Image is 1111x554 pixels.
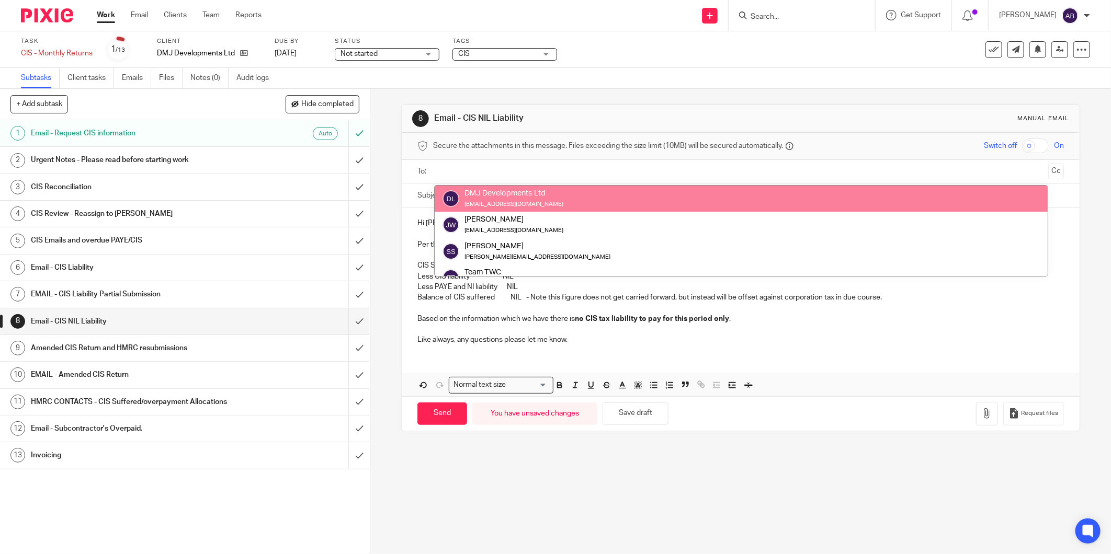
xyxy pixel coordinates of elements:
span: Switch off [984,141,1017,151]
button: Hide completed [286,95,359,113]
small: /13 [116,47,126,53]
h1: Email - CIS NIL Liability [31,314,236,329]
div: Team TWC [464,267,563,278]
button: Request files [1003,402,1064,425]
h1: CIS Review - Reassign to [PERSON_NAME] [31,206,236,222]
input: Search for option [509,379,547,390]
label: Tags [452,37,557,45]
div: Search for option [449,377,553,393]
div: DMJ Developments Ltd [464,188,563,199]
button: Cc [1048,164,1064,179]
img: svg%3E [443,243,459,260]
h1: Email - Subcontractor's Overpaid. [31,421,236,436]
div: 8 [10,314,25,329]
input: Send [417,402,467,425]
div: 9 [10,341,25,355]
img: Pixie [21,8,73,22]
img: svg%3E [443,216,459,233]
label: To: [417,166,429,177]
h1: CIS Emails and overdue PAYE/CIS [31,233,236,248]
a: Email [131,10,148,20]
div: 1 [111,43,126,55]
div: 11 [10,395,25,409]
label: Client [157,37,262,45]
label: Subject: [417,190,445,201]
button: + Add subtask [10,95,68,113]
div: 3 [10,180,25,194]
p: CIS Suffered (NIL) [417,260,1064,271]
p: Balance of CIS suffered NIL - Note this figure does not get carried forward, but instead will be ... [417,292,1064,324]
p: Less CIS liability NIL [417,271,1064,282]
div: 6 [10,260,25,275]
strong: no CIS tax liability to pay for this period only [575,315,729,322]
div: Manual email [1017,114,1069,123]
div: 4 [10,206,25,221]
a: Notes (0) [190,68,229,88]
h1: EMAIL - Amended CIS Return [31,367,236,383]
h1: Amended CIS Return and HMRC resubmissions [31,340,236,356]
a: Files [159,68,183,88]
p: Hi [PERSON_NAME] [417,218,1064,228]
div: 5 [10,234,25,248]
input: Search [750,13,844,22]
div: 12 [10,421,25,436]
img: svg%3E [443,190,459,207]
h1: EMAIL - CIS Liability Partial Submission [31,286,236,302]
p: [PERSON_NAME] [999,10,1057,20]
h1: Urgent Notes - Please read before starting work [31,152,236,168]
div: 8 [412,110,429,127]
p: Like always, any questions please let me know. [417,334,1064,345]
h1: Email - CIS Liability [31,260,236,275]
div: 10 [10,367,25,382]
div: You have unsaved changes [472,402,597,425]
small: [EMAIL_ADDRESS][DOMAIN_NAME] [464,201,563,207]
span: On [1054,141,1064,151]
span: Secure the attachments in this message. Files exceeding the size limit (10MB) will be secured aut... [433,141,783,151]
span: [DATE] [275,50,297,57]
h1: HMRC CONTACTS - CIS Suffered/overpayment Allocations [31,394,236,410]
button: Save draft [603,402,668,425]
h1: CIS Reconciliation [31,179,236,195]
p: DMJ Developments Ltd [157,48,235,59]
span: Get Support [901,11,941,19]
h1: Email - CIS NIL Liability [435,113,763,124]
div: Auto [313,127,338,140]
h1: Email - Request CIS information [31,125,236,141]
a: Subtasks [21,68,60,88]
img: svg%3E [443,269,459,286]
div: CIS - Monthly Returns [21,48,93,59]
div: [PERSON_NAME] [464,240,610,251]
a: Audit logs [236,68,277,88]
div: 2 [10,153,25,168]
a: Team [202,10,220,20]
a: Client tasks [67,68,114,88]
a: Clients [164,10,187,20]
a: Emails [122,68,151,88]
div: 13 [10,448,25,463]
span: Request files [1021,409,1058,418]
span: Not started [341,50,378,57]
img: svg%3E [1062,7,1079,24]
label: Due by [275,37,322,45]
span: Normal text size [451,379,508,390]
label: Task [21,37,93,45]
span: Hide completed [301,100,354,109]
h1: Invoicing [31,447,236,463]
span: CIS [458,50,470,57]
a: Reports [235,10,262,20]
div: 7 [10,287,25,302]
p: Less PAYE and NI liability NIL [417,282,1064,292]
div: 1 [10,126,25,141]
p: Per the business bank account and purchase invoices received from your subcontractors we have now... [417,239,1064,250]
small: [PERSON_NAME][EMAIL_ADDRESS][DOMAIN_NAME] [464,254,610,260]
small: [EMAIL_ADDRESS][DOMAIN_NAME] [464,227,563,233]
label: Status [335,37,439,45]
div: [PERSON_NAME] [464,214,563,225]
a: Work [97,10,115,20]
